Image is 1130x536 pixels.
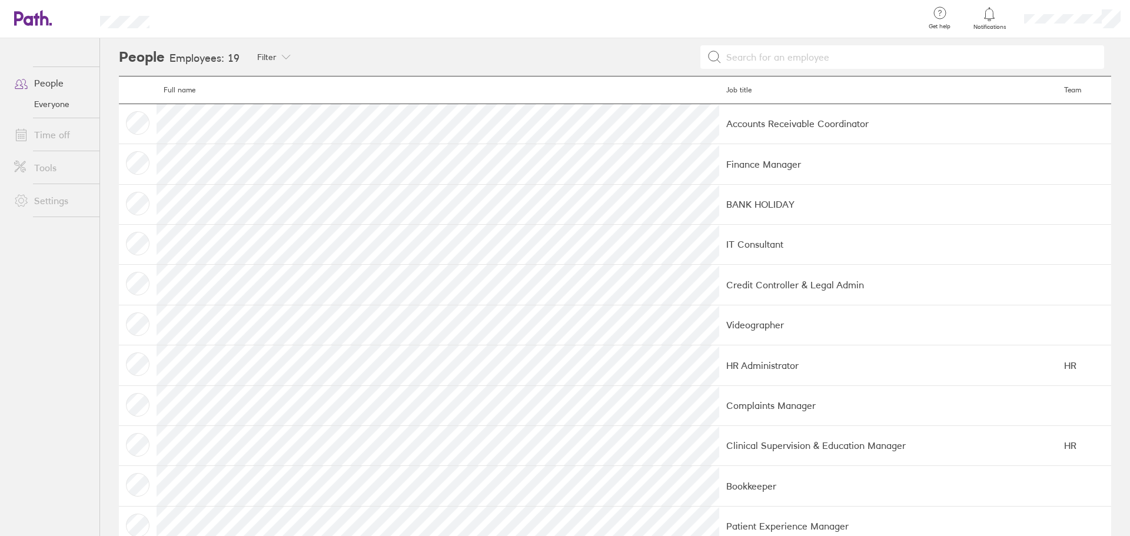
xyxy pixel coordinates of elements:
[719,76,1057,104] th: Job title
[1057,345,1111,385] td: HR
[119,38,165,76] h2: People
[257,52,277,62] span: Filter
[157,76,719,104] th: Full name
[719,104,1057,144] td: Accounts Receivable Coordinator
[719,144,1057,184] td: Finance Manager
[719,425,1057,465] td: Clinical Supervision & Education Manager
[920,23,959,30] span: Get help
[971,24,1009,31] span: Notifications
[1057,76,1111,104] th: Team
[971,6,1009,31] a: Notifications
[719,224,1057,264] td: IT Consultant
[1057,425,1111,465] td: HR
[719,345,1057,385] td: HR Administrator
[719,184,1057,224] td: BANK HOLIDAY
[169,52,240,65] h3: Employees: 19
[719,385,1057,425] td: Complaints Manager
[5,71,99,95] a: People
[5,123,99,147] a: Time off
[719,466,1057,506] td: Bookkeeper
[5,95,99,114] a: Everyone
[719,305,1057,345] td: Videographer
[5,189,99,212] a: Settings
[722,46,1098,68] input: Search for an employee
[719,265,1057,305] td: Credit Controller & Legal Admin
[5,156,99,179] a: Tools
